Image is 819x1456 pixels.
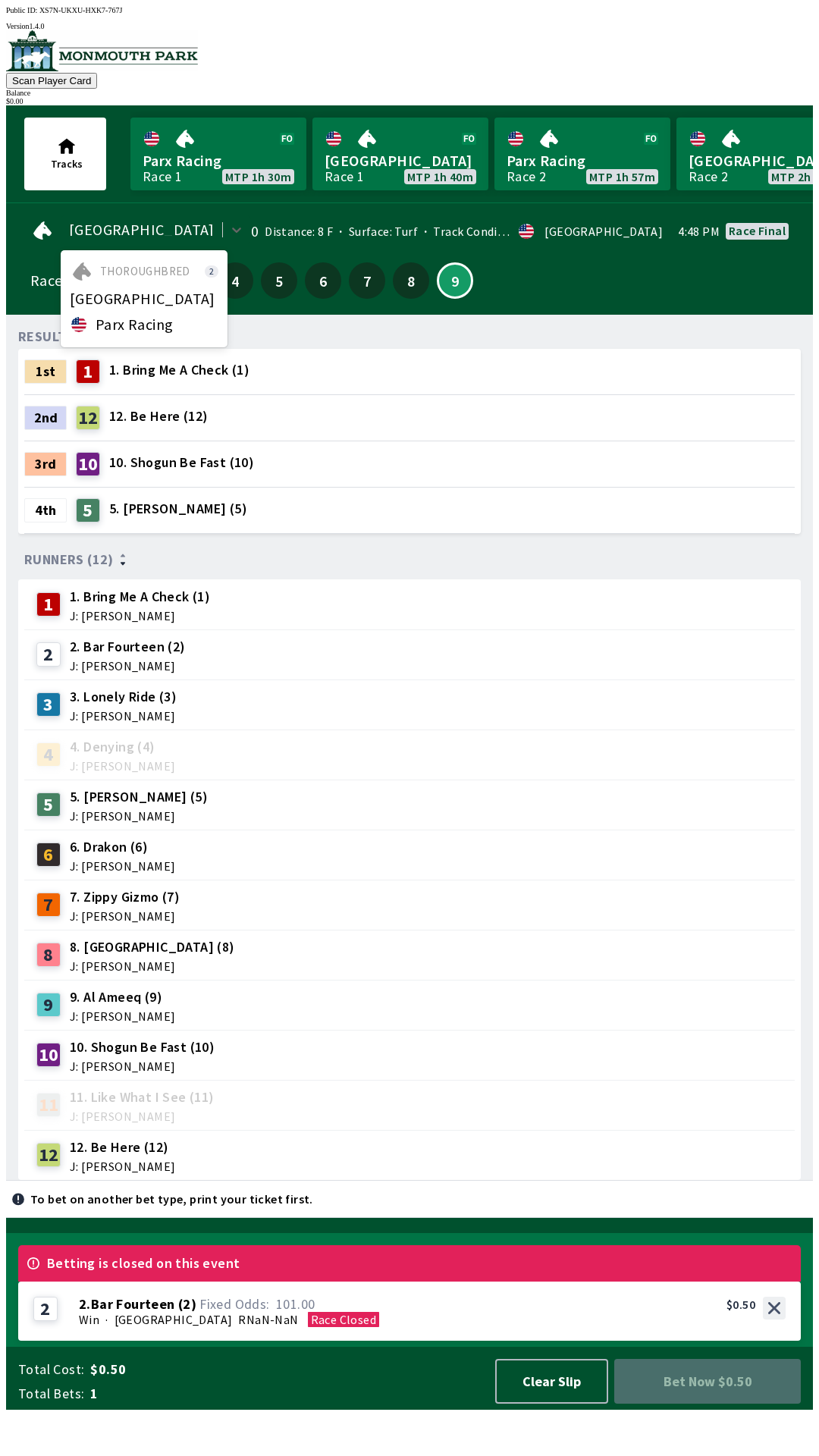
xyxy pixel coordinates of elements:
button: Bet Now $0.50 [614,1359,801,1404]
span: J: [PERSON_NAME] [70,1160,175,1172]
button: Scan Player Card [6,73,97,89]
div: $0.50 [726,1297,755,1312]
span: 10. Shogun Be Fast (10) [109,453,254,472]
span: Win [79,1312,99,1327]
span: Total Bets: [18,1385,84,1403]
span: 4:48 PM [678,225,720,237]
a: Parx RacingRace 1MTP 1h 30m [130,118,306,190]
p: To bet on another bet type, print your ticket first. [30,1193,313,1205]
span: 8. [GEOGRAPHIC_DATA] (8) [70,937,235,957]
span: Betting is closed on this event [47,1257,240,1269]
span: Parx Racing [96,318,173,331]
span: 101.00 [276,1295,315,1313]
span: $0.50 [90,1360,481,1379]
span: Race Closed [311,1312,376,1327]
span: XS7N-UKXU-HXK7-767J [39,6,122,14]
span: [GEOGRAPHIC_DATA] [325,151,476,171]
span: Distance: 8 F [265,224,333,239]
a: Parx RacingRace 2MTP 1h 57m [494,118,670,190]
span: J: [PERSON_NAME] [70,910,180,922]
span: 7 [353,275,381,286]
span: Surface: Turf [333,224,418,239]
span: 4 [221,275,249,286]
span: MTP 1h 57m [589,171,655,183]
div: 2 [36,642,61,667]
div: Race 2 [689,171,728,183]
div: 1 [76,359,100,384]
span: 7. Zippy Gizmo (7) [70,887,180,907]
div: 11 [36,1093,61,1117]
div: 4 [36,742,61,767]
span: Tracks [51,157,83,171]
div: 4th [24,498,67,522]
span: MTP 1h 40m [407,171,473,183]
span: 3. Lonely Ride (3) [70,687,177,707]
span: J: [PERSON_NAME] [70,1060,215,1072]
span: Runners (12) [24,554,114,566]
span: 2 [205,265,218,278]
img: venue logo [6,30,198,71]
span: J: [PERSON_NAME] [70,1010,175,1022]
div: [GEOGRAPHIC_DATA] [544,225,663,237]
span: Clear Slip [509,1373,595,1390]
span: RNaN-NaN [238,1312,298,1327]
span: 5. [PERSON_NAME] (5) [109,499,247,519]
span: J: [PERSON_NAME] [70,1110,215,1122]
span: 9 [442,277,468,284]
div: $ 0.00 [6,97,813,105]
span: Parx Racing [507,151,658,171]
span: 12. Be Here (12) [70,1137,175,1157]
button: 5 [261,262,297,299]
span: [GEOGRAPHIC_DATA] [70,293,215,305]
div: 5 [76,498,100,522]
div: Public ID: [6,6,813,14]
span: 10. Shogun Be Fast (10) [70,1037,215,1057]
span: Thoroughbred [100,265,190,278]
span: 2 . [79,1297,91,1312]
span: ( 2 ) [178,1297,196,1312]
div: 12 [36,1143,61,1167]
span: Bar Fourteen [91,1297,175,1312]
span: 6 [309,275,337,286]
div: 10 [76,452,100,476]
span: J: [PERSON_NAME] [70,760,175,772]
button: Tracks [24,118,106,190]
div: 2 [33,1297,58,1321]
span: 1 [90,1385,481,1403]
span: 11. Like What I See (11) [70,1087,215,1107]
div: 6 [36,843,61,867]
div: Version 1.4.0 [6,22,813,30]
button: 9 [437,262,473,299]
div: 3rd [24,452,67,476]
div: 7 [36,893,61,917]
span: MTP 1h 30m [225,171,291,183]
span: [GEOGRAPHIC_DATA] [115,1312,233,1327]
span: · [105,1312,108,1327]
span: 4. Denying (4) [70,737,175,757]
span: Bet Now $0.50 [626,1371,789,1392]
div: 10 [36,1043,61,1067]
span: 1. Bring Me A Check (1) [109,360,249,380]
span: 1. Bring Me A Check (1) [70,587,210,607]
div: Race 1 [143,171,182,183]
span: 5. [PERSON_NAME] (5) [70,787,208,807]
div: 5 [36,792,61,817]
span: J: [PERSON_NAME] [70,810,208,822]
div: Race 1 [325,171,364,183]
div: 0 [251,225,259,237]
div: Runners (12) [24,552,795,567]
a: [GEOGRAPHIC_DATA]Race 1MTP 1h 40m [312,118,488,190]
span: Total Cost: [18,1360,84,1379]
div: RESULTS [18,331,74,343]
div: Balance [6,89,813,97]
div: 3 [36,692,61,717]
button: 7 [349,262,385,299]
span: 9. Al Ameeq (9) [70,987,175,1007]
div: Race 2 [507,171,546,183]
span: 12. Be Here (12) [109,406,208,426]
button: 6 [305,262,341,299]
div: 12 [76,406,100,430]
span: J: [PERSON_NAME] [70,960,235,972]
span: Track Condition: Firm [418,224,551,239]
span: 8 [397,275,425,286]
